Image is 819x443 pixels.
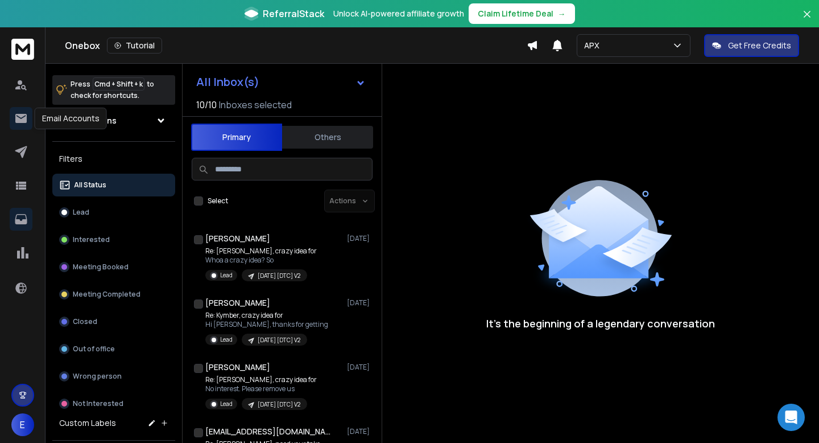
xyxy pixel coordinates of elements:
[558,8,566,19] span: →
[73,290,140,299] p: Meeting Completed
[220,271,233,280] p: Lead
[219,98,292,112] h3: Inboxes selected
[73,372,122,381] p: Wrong person
[73,235,110,244] p: Interested
[347,234,373,243] p: [DATE]
[220,400,233,408] p: Lead
[205,233,270,244] h1: [PERSON_NAME]
[704,34,799,57] button: Get Free Credits
[59,417,116,429] h3: Custom Labels
[205,426,330,437] h1: [EMAIL_ADDRESS][DOMAIN_NAME]
[205,311,328,320] p: Re: Kymber, crazy idea for
[74,181,106,190] p: All Status
[258,336,300,344] p: [DATE] [DTC] V2
[107,38,162,54] button: Tutorial
[52,174,175,196] button: All Status
[469,3,575,24] button: Claim Lifetime Deal→
[73,399,123,408] p: Not Interested
[73,317,97,326] p: Closed
[205,320,328,329] p: Hi [PERSON_NAME], thanks for getting
[282,125,373,150] button: Others
[52,365,175,388] button: Wrong person
[347,298,373,307] p: [DATE]
[196,76,259,88] h1: All Inbox(s)
[486,315,715,331] p: It’s the beginning of a legendary conversation
[800,7,814,34] button: Close banner
[205,247,317,256] p: Re: [PERSON_NAME], crazy idea for
[333,8,464,19] p: Unlock AI-powered affiliate growth
[35,108,107,129] div: Email Accounts
[205,375,317,384] p: Re: [PERSON_NAME], crazy idea for
[52,201,175,224] button: Lead
[73,344,115,354] p: Out of office
[65,38,527,54] div: Onebox
[728,40,791,51] p: Get Free Credits
[52,283,175,306] button: Meeting Completed
[73,208,89,217] p: Lead
[52,109,175,132] button: All Campaigns
[73,262,129,272] p: Meeting Booked
[258,272,300,280] p: [DATE] [DTC] V2
[263,7,324,20] span: ReferralStack
[258,400,300,409] p: [DATE] [DTC] V2
[196,98,217,112] span: 10 / 10
[208,196,228,206] label: Select
[52,392,175,415] button: Not Interested
[347,363,373,372] p: [DATE]
[93,77,144,91] span: Cmd + Shift + k
[777,404,805,431] div: Open Intercom Messenger
[52,338,175,360] button: Out of office
[71,79,154,101] p: Press to check for shortcuts.
[52,151,175,167] h3: Filters
[11,413,34,436] button: E
[205,384,317,393] p: No interest. Please remove us
[205,297,270,309] h1: [PERSON_NAME]
[205,256,317,265] p: Whoa a crazy idea? So
[584,40,604,51] p: APX
[52,256,175,278] button: Meeting Booked
[347,427,373,436] p: [DATE]
[205,362,270,373] h1: [PERSON_NAME]
[187,71,375,93] button: All Inbox(s)
[191,124,282,151] button: Primary
[52,228,175,251] button: Interested
[220,335,233,344] p: Lead
[52,310,175,333] button: Closed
